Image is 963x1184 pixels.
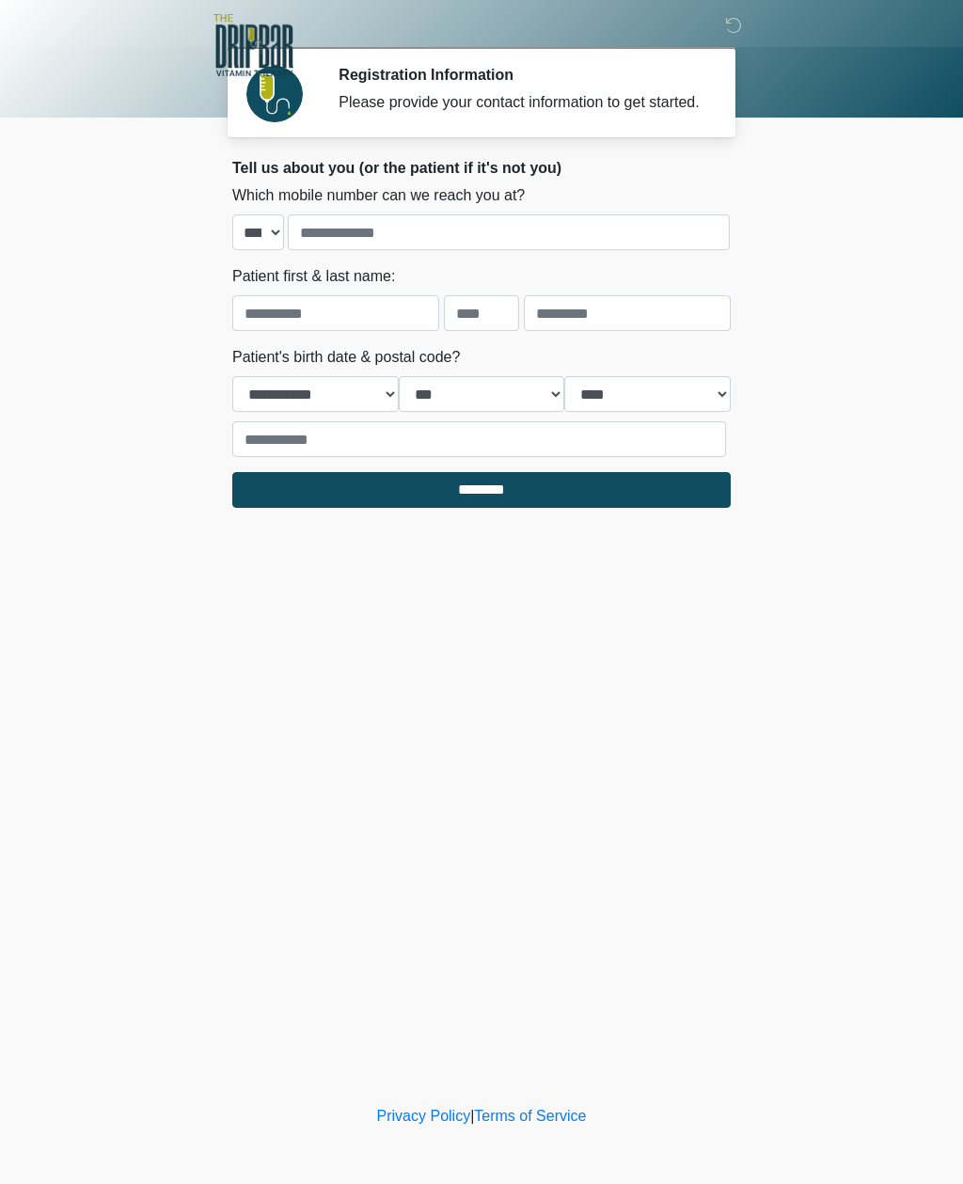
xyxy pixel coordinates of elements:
[339,91,703,114] div: Please provide your contact information to get started.
[474,1108,586,1124] a: Terms of Service
[232,184,525,207] label: Which mobile number can we reach you at?
[232,346,460,369] label: Patient's birth date & postal code?
[377,1108,471,1124] a: Privacy Policy
[213,14,293,76] img: The DRIPBaR - Alamo Ranch SATX Logo
[232,159,731,177] h2: Tell us about you (or the patient if it's not you)
[470,1108,474,1124] a: |
[232,265,395,288] label: Patient first & last name:
[246,66,303,122] img: Agent Avatar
